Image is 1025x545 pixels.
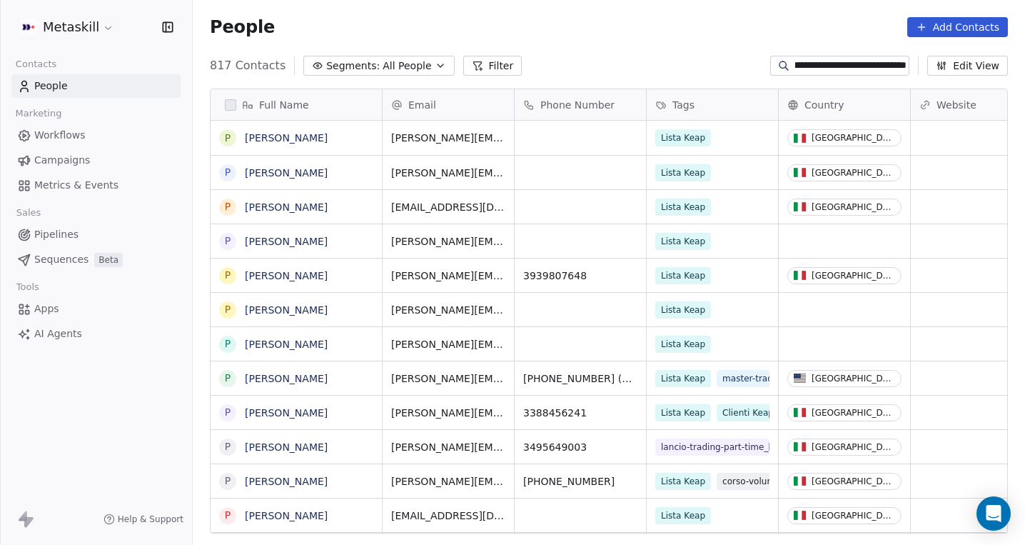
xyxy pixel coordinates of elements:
[225,439,231,454] div: P
[211,89,382,120] div: Full Name
[391,131,505,145] span: [PERSON_NAME][EMAIL_ADDRESS][DOMAIN_NAME]
[391,234,505,249] span: [PERSON_NAME][EMAIL_ADDRESS][DOMAIN_NAME]
[245,407,328,419] a: [PERSON_NAME]
[259,98,309,112] span: Full Name
[245,476,328,487] a: [PERSON_NAME]
[225,371,231,386] div: P
[103,514,183,525] a: Help & Support
[672,98,695,112] span: Tags
[34,326,82,341] span: AI Agents
[34,153,90,168] span: Campaigns
[225,302,231,317] div: P
[118,514,183,525] span: Help & Support
[17,15,117,39] button: Metaskill
[812,408,895,418] div: [GEOGRAPHIC_DATA]
[225,474,231,489] div: P
[391,337,505,351] span: [PERSON_NAME][EMAIL_ADDRESS][DOMAIN_NAME]
[34,79,68,94] span: People
[655,439,769,456] span: lancio-trading-part-time_[DATE]
[210,16,275,38] span: People
[11,174,181,197] a: Metrics & Events
[812,133,895,143] div: [GEOGRAPHIC_DATA]
[225,234,231,249] div: P
[804,98,844,112] span: Country
[523,371,637,386] span: [PHONE_NUMBER] (Work)
[655,473,711,490] span: Lista Keap
[11,322,181,346] a: AI Agents
[655,199,711,216] span: Lista Keap
[976,496,1011,531] div: Open Intercom Messenger
[391,200,505,214] span: [EMAIL_ADDRESS][DOMAIN_NAME]
[523,440,637,454] span: 3495649003
[655,336,711,353] span: Lista Keap
[94,253,123,267] span: Beta
[245,373,328,384] a: [PERSON_NAME]
[245,270,328,281] a: [PERSON_NAME]
[34,252,89,267] span: Sequences
[515,89,646,120] div: Phone Number
[34,178,118,193] span: Metrics & Events
[9,103,68,124] span: Marketing
[11,124,181,147] a: Workflows
[927,56,1008,76] button: Edit View
[812,168,895,178] div: [GEOGRAPHIC_DATA]
[655,301,711,319] span: Lista Keap
[225,268,231,283] div: P
[383,89,514,120] div: Email
[779,89,910,120] div: Country
[383,59,431,74] span: All People
[225,336,231,351] div: P
[936,98,976,112] span: Website
[655,164,711,181] span: Lista Keap
[11,223,181,246] a: Pipelines
[210,57,286,74] span: 817 Contacts
[245,304,328,316] a: [PERSON_NAME]
[225,131,231,146] div: P
[245,510,328,521] a: [PERSON_NAME]
[647,89,778,120] div: Tags
[523,269,637,283] span: 3939807648
[655,404,711,421] span: Lista Keap
[391,166,505,180] span: [PERSON_NAME][EMAIL_ADDRESS][DOMAIN_NAME]
[245,236,328,247] a: [PERSON_NAME]
[245,201,328,213] a: [PERSON_NAME]
[245,441,328,453] a: [PERSON_NAME]
[391,474,505,489] span: [PERSON_NAME][EMAIL_ADDRESS][DOMAIN_NAME]
[20,19,37,36] img: AVATAR%20METASKILL%20-%20Colori%20Positivo.png
[34,128,86,143] span: Workflows
[11,248,181,271] a: SequencesBeta
[34,227,79,242] span: Pipelines
[11,297,181,321] a: Apps
[717,473,831,490] span: corso-volume-trading-professional
[655,267,711,284] span: Lista Keap
[812,271,895,281] div: [GEOGRAPHIC_DATA]
[9,54,63,75] span: Contacts
[10,276,45,298] span: Tools
[43,18,99,36] span: Metaskill
[812,511,895,521] div: [GEOGRAPHIC_DATA]
[11,74,181,98] a: People
[655,233,711,250] span: Lista Keap
[225,508,231,523] div: P
[523,406,637,420] span: 3388456241
[391,440,505,454] span: [PERSON_NAME][EMAIL_ADDRESS][DOMAIN_NAME]
[655,129,711,146] span: Lista Keap
[812,442,895,452] div: [GEOGRAPHIC_DATA]
[245,167,328,179] a: [PERSON_NAME]
[225,165,231,180] div: P
[717,404,814,421] span: Clienti Keap opt-out
[391,303,505,317] span: [PERSON_NAME][EMAIL_ADDRESS][DOMAIN_NAME]
[211,121,383,534] div: grid
[523,474,637,489] span: [PHONE_NUMBER]
[326,59,380,74] span: Segments:
[540,98,615,112] span: Phone Number
[812,374,895,384] div: [GEOGRAPHIC_DATA]
[245,339,328,350] a: [PERSON_NAME]
[391,269,505,283] span: [PERSON_NAME][EMAIL_ADDRESS][DOMAIN_NAME]
[225,199,231,214] div: P
[655,370,711,387] span: Lista Keap
[391,509,505,523] span: [EMAIL_ADDRESS][DOMAIN_NAME]
[717,370,828,387] span: master-trader-multiday
[463,56,522,76] button: Filter
[408,98,436,112] span: Email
